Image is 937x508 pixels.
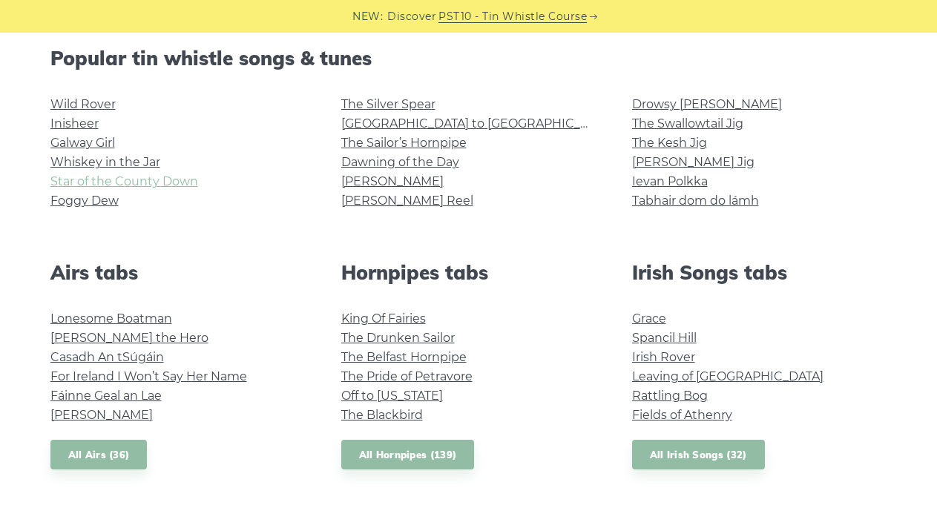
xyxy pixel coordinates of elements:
a: Ievan Polkka [632,174,708,188]
h2: Hornpipes tabs [341,261,596,284]
a: Fáinne Geal an Lae [50,389,162,403]
a: [PERSON_NAME] Jig [632,155,754,169]
a: Irish Rover [632,350,695,364]
a: Rattling Bog [632,389,708,403]
a: Fields of Athenry [632,408,732,422]
a: All Airs (36) [50,440,148,470]
a: Leaving of [GEOGRAPHIC_DATA] [632,369,823,383]
a: The Belfast Hornpipe [341,350,467,364]
a: The Kesh Jig [632,136,707,150]
a: [PERSON_NAME] [341,174,444,188]
a: Drowsy [PERSON_NAME] [632,97,782,111]
h2: Irish Songs tabs [632,261,887,284]
a: The Swallowtail Jig [632,116,743,131]
h2: Airs tabs [50,261,306,284]
span: Discover [387,8,436,25]
a: Spancil Hill [632,331,697,345]
a: Tabhair dom do lámh [632,194,759,208]
a: Foggy Dew [50,194,119,208]
a: Galway Girl [50,136,115,150]
a: Casadh An tSúgáin [50,350,164,364]
a: The Blackbird [341,408,423,422]
a: [PERSON_NAME] Reel [341,194,473,208]
a: Dawning of the Day [341,155,459,169]
a: Grace [632,311,666,326]
a: The Sailor’s Hornpipe [341,136,467,150]
a: [PERSON_NAME] the Hero [50,331,208,345]
a: PST10 - Tin Whistle Course [438,8,587,25]
a: The Drunken Sailor [341,331,455,345]
a: All Irish Songs (32) [632,440,765,470]
a: The Silver Spear [341,97,435,111]
a: All Hornpipes (139) [341,440,475,470]
a: Off to [US_STATE] [341,389,443,403]
a: Whiskey in the Jar [50,155,160,169]
a: King Of Fairies [341,311,426,326]
h2: Popular tin whistle songs & tunes [50,47,887,70]
a: For Ireland I Won’t Say Her Name [50,369,247,383]
span: NEW: [352,8,383,25]
a: Star of the County Down [50,174,198,188]
a: Lonesome Boatman [50,311,172,326]
a: Wild Rover [50,97,116,111]
a: [GEOGRAPHIC_DATA] to [GEOGRAPHIC_DATA] [341,116,615,131]
a: [PERSON_NAME] [50,408,153,422]
a: Inisheer [50,116,99,131]
a: The Pride of Petravore [341,369,473,383]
